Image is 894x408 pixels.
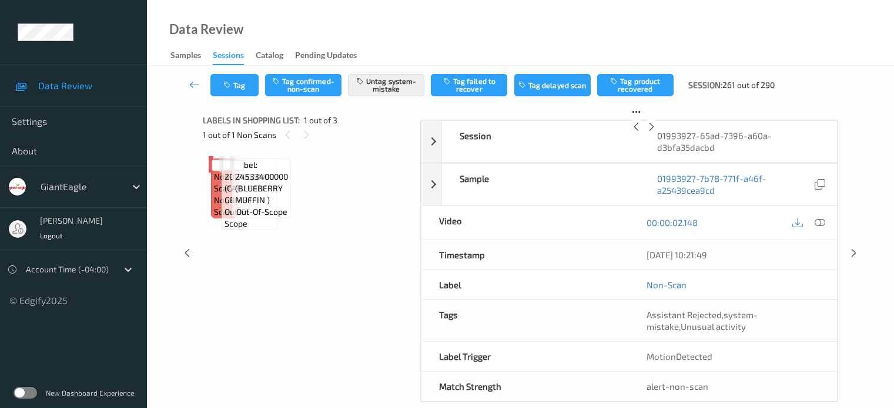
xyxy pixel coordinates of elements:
[203,114,300,126] span: Labels in shopping list:
[213,49,244,65] div: Sessions
[304,114,337,126] span: 1 out of 3
[348,74,424,96] button: Untag system-mistake
[647,309,758,332] span: system-mistake
[170,48,213,64] a: Samples
[639,121,837,162] div: 01993927-65ad-7396-a60a-d3bfa35dacbd
[647,309,722,320] span: Assistant Rejected
[647,309,758,332] span: , ,
[657,173,812,196] a: 01993927-7b78-771f-a46f-a25439cea9cd
[514,74,591,96] button: Tag delayed scan
[421,372,630,401] div: Match Strength
[214,159,236,194] span: Label: Non-Scan
[647,249,819,261] div: [DATE] 10:21:49
[265,74,341,96] button: Tag confirmed-non-scan
[170,49,201,64] div: Samples
[256,49,283,64] div: Catalog
[421,240,630,269] div: Timestamp
[210,74,259,96] button: Tag
[421,206,630,240] div: Video
[225,159,274,206] span: Label: 20170000000 (CAB LEAN GB VP )
[688,79,722,91] span: Session:
[681,321,746,332] span: Unusual activity
[235,159,288,206] span: Label: 24533400000 (BLUEBERRY MUFFIN )
[421,163,838,205] div: Sample01993927-7b78-771f-a46f-a25439cea9cd
[442,121,639,162] div: Session
[431,74,507,96] button: Tag failed to recover
[647,279,687,291] a: Non-Scan
[421,342,630,371] div: Label Trigger
[169,23,243,35] div: Data Review
[647,217,698,228] a: 00:00:02.148
[722,79,775,91] span: 261 out of 290
[236,206,287,218] span: out-of-scope
[214,194,236,218] span: non-scan
[203,127,412,142] div: 1 out of 1 Non Scans
[442,164,639,205] div: Sample
[421,300,630,341] div: Tags
[295,48,369,64] a: Pending Updates
[597,74,674,96] button: Tag product recovered
[421,270,630,299] div: Label
[647,380,819,392] div: alert-non-scan
[295,49,357,64] div: Pending Updates
[629,342,837,371] div: MotionDetected
[225,206,274,230] span: out-of-scope
[256,48,295,64] a: Catalog
[421,120,838,163] div: Session01993927-65ad-7396-a60a-d3bfa35dacbd
[213,48,256,65] a: Sessions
